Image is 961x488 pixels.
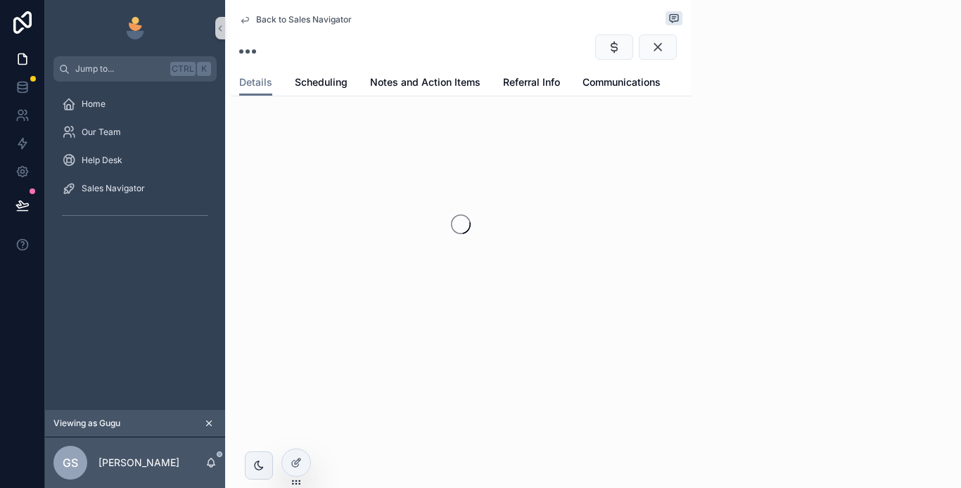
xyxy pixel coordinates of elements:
[583,75,661,89] span: Communications
[82,98,106,110] span: Home
[82,155,122,166] span: Help Desk
[45,82,225,245] div: scrollable content
[370,75,480,89] span: Notes and Action Items
[295,75,348,89] span: Scheduling
[53,91,217,117] a: Home
[98,456,179,470] p: [PERSON_NAME]
[53,176,217,201] a: Sales Navigator
[53,418,120,429] span: Viewing as Gugu
[124,17,146,39] img: App logo
[239,70,272,96] a: Details
[256,14,352,25] span: Back to Sales Navigator
[583,70,661,98] a: Communications
[295,70,348,98] a: Scheduling
[239,14,352,25] a: Back to Sales Navigator
[63,454,78,471] span: GS
[503,75,560,89] span: Referral Info
[53,56,217,82] button: Jump to...CtrlK
[503,70,560,98] a: Referral Info
[53,148,217,173] a: Help Desk
[82,183,145,194] span: Sales Navigator
[75,63,165,75] span: Jump to...
[170,62,196,76] span: Ctrl
[239,75,272,89] span: Details
[370,70,480,98] a: Notes and Action Items
[82,127,121,138] span: Our Team
[198,63,210,75] span: K
[53,120,217,145] a: Our Team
